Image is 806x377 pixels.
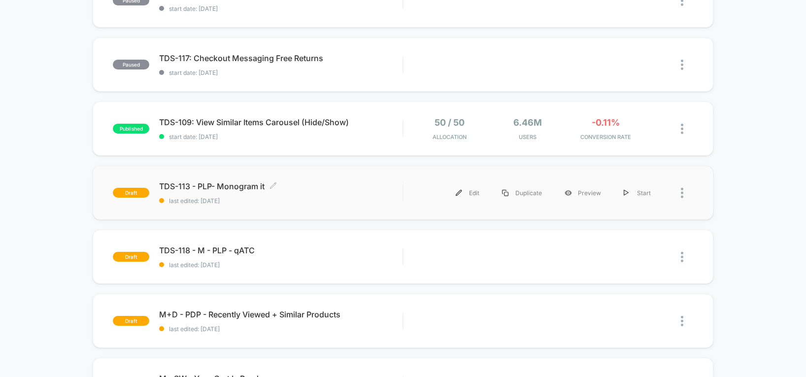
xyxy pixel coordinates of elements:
img: close [681,252,683,262]
span: last edited: [DATE] [159,261,403,269]
span: TDS-109: View Similar Items Carousel (Hide/Show) [159,117,403,127]
span: last edited: [DATE] [159,325,403,333]
span: draft [113,316,149,326]
img: menu [502,190,508,196]
img: close [681,188,683,198]
span: Allocation [433,134,467,140]
span: start date: [DATE] [159,69,403,76]
img: close [681,124,683,134]
span: paused [113,60,149,69]
img: close [681,60,683,70]
img: menu [624,190,629,196]
span: start date: [DATE] [159,133,403,140]
img: menu [456,190,462,196]
span: TDS-117: Checkout Messaging Free Returns [159,53,403,63]
span: M+D - PDP - Recently Viewed + Similar Products [159,309,403,319]
span: Users [491,134,564,140]
span: TDS-113 - PLP- Monogram it [159,181,403,191]
span: draft [113,252,149,262]
span: TDS-118 - M - PLP - qATC [159,245,403,255]
span: 6.46M [513,117,542,128]
span: -0.11% [592,117,620,128]
span: 50 / 50 [435,117,465,128]
span: published [113,124,149,134]
span: draft [113,188,149,198]
div: Edit [444,182,491,204]
span: start date: [DATE] [159,5,403,12]
img: close [681,316,683,326]
div: Duplicate [491,182,553,204]
span: CONVERSION RATE [570,134,642,140]
span: last edited: [DATE] [159,197,403,205]
div: Preview [553,182,612,204]
div: Start [612,182,662,204]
